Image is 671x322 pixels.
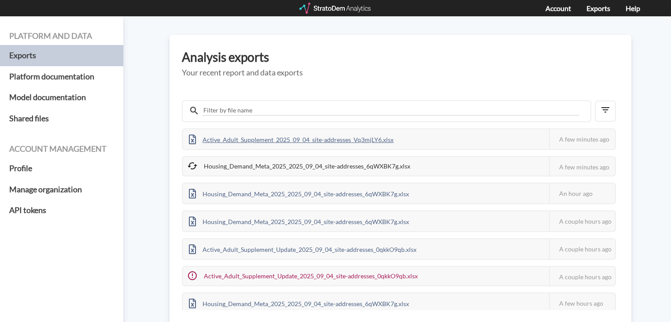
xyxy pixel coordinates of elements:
[9,179,114,200] a: Manage organization
[182,50,619,64] h3: Analysis exports
[546,4,571,12] a: Account
[9,32,114,41] h4: Platform and data
[182,68,619,77] h5: Your recent report and data exports
[183,293,415,313] div: Housing_Demand_Meta_2025_2025_09_04_site-addresses_6qWXBK7g.xlsx
[183,299,415,306] a: Housing_Demand_Meta_2025_2025_09_04_site-addresses_6qWXBK7g.xlsx
[9,158,114,179] a: Profile
[549,293,615,313] div: A few hours ago
[9,108,114,129] a: Shared files
[183,157,417,176] div: Housing_Demand_Meta_2025_2025_09_04_site-addresses_6qWXBK7g.xlsx
[9,45,114,66] a: Exports
[183,217,415,224] a: Housing_Demand_Meta_2025_2025_09_04_site-addresses_6qWXBK7g.xlsx
[549,129,615,149] div: A few minutes ago
[626,4,640,12] a: Help
[183,211,415,231] div: Housing_Demand_Meta_2025_2025_09_04_site-addresses_6qWXBK7g.xlsx
[549,157,615,177] div: A few minutes ago
[549,183,615,203] div: An hour ago
[183,267,424,285] div: Active_Adult_Supplement_Update_2025_09_04_site-addresses_0qkkO9qb.xlsx
[9,66,114,87] a: Platform documentation
[183,244,423,252] a: Active_Adult_Supplement_Update_2025_09_04_site-addresses_0qkkO9qb.xlsx
[549,239,615,259] div: A couple hours ago
[9,145,114,154] h4: Account management
[183,135,400,142] a: Active_Adult_Supplement_2025_09_04_site-addresses_Vq3mjLY6.xlsx
[9,87,114,108] a: Model documentation
[183,239,423,259] div: Active_Adult_Supplement_Update_2025_09_04_site-addresses_0qkkO9qb.xlsx
[183,129,400,149] div: Active_Adult_Supplement_2025_09_04_site-addresses_Vq3mjLY6.xlsx
[9,200,114,221] a: API tokens
[549,211,615,231] div: A couple hours ago
[183,189,415,196] a: Housing_Demand_Meta_2025_2025_09_04_site-addresses_6qWXBK7g.xlsx
[203,105,579,116] input: Filter by file name
[183,183,415,203] div: Housing_Demand_Meta_2025_2025_09_04_site-addresses_6qWXBK7g.xlsx
[586,4,610,12] a: Exports
[549,267,615,287] div: A couple hours ago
